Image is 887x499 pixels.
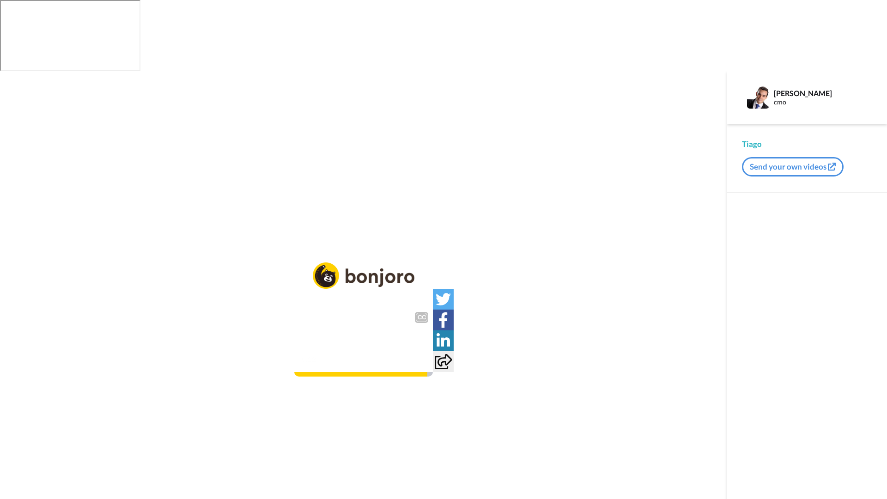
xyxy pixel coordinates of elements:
span: 0:23 [324,353,340,365]
img: logo_full.png [313,262,414,289]
span: 0:22 [301,353,317,365]
div: [PERSON_NAME] [774,89,872,97]
div: cmo [774,98,872,106]
div: CC [416,313,427,322]
span: / [319,353,322,365]
img: Profile Image [747,86,769,109]
div: Tiago [742,139,872,150]
button: Send your own videos [742,157,844,176]
img: Full screen [415,354,425,364]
